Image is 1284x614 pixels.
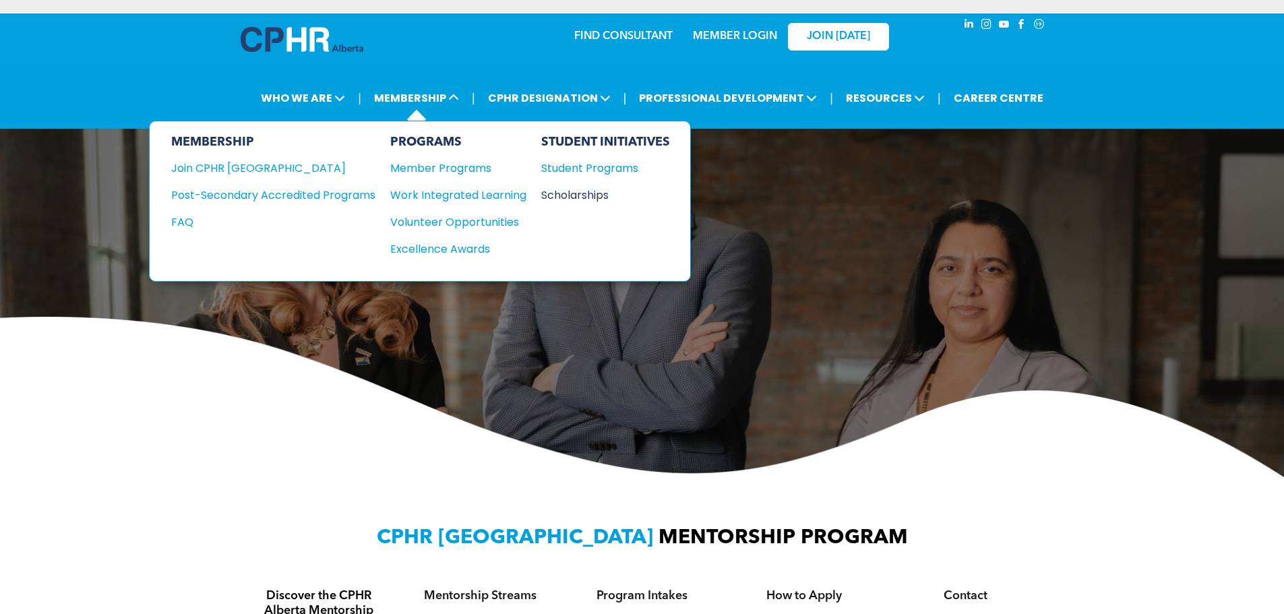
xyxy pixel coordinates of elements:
a: facebook [1014,17,1029,35]
span: MENTORSHIP PROGRAM [659,528,908,548]
span: WHO WE ARE [257,86,349,111]
div: Member Programs [390,160,513,177]
a: youtube [997,17,1012,35]
a: JOIN [DATE] [788,23,889,51]
div: Student Programs [541,160,657,177]
li: | [623,84,627,112]
a: CAREER CENTRE [950,86,1047,111]
span: PROFESSIONAL DEVELOPMENT [635,86,821,111]
span: CPHR [GEOGRAPHIC_DATA] [377,528,653,548]
a: Member Programs [390,160,526,177]
a: Scholarships [541,187,670,204]
div: Work Integrated Learning [390,187,513,204]
span: CPHR DESIGNATION [484,86,615,111]
h4: Mentorship Streams [412,588,549,603]
li: | [830,84,833,112]
a: Excellence Awards [390,241,526,257]
span: MEMBERSHIP [370,86,463,111]
li: | [358,84,361,112]
div: Volunteer Opportunities [390,214,513,231]
h4: Contact [897,588,1035,603]
h4: How to Apply [735,588,873,603]
a: Join CPHR [GEOGRAPHIC_DATA] [171,160,375,177]
a: instagram [979,17,994,35]
div: Join CPHR [GEOGRAPHIC_DATA] [171,160,355,177]
img: A blue and white logo for cp alberta [241,27,363,52]
a: MEMBER LOGIN [693,31,777,42]
a: Social network [1032,17,1047,35]
a: Volunteer Opportunities [390,214,526,231]
li: | [472,84,475,112]
div: STUDENT INITIATIVES [541,135,670,150]
a: Student Programs [541,160,670,177]
span: JOIN [DATE] [807,30,870,43]
a: Work Integrated Learning [390,187,526,204]
a: FIND CONSULTANT [574,31,673,42]
div: MEMBERSHIP [171,135,375,150]
h4: Program Intakes [574,588,711,603]
div: Scholarships [541,187,657,204]
li: | [938,84,941,112]
a: Post-Secondary Accredited Programs [171,187,375,204]
div: FAQ [171,214,355,231]
div: PROGRAMS [390,135,526,150]
span: RESOURCES [842,86,929,111]
div: Excellence Awards [390,241,513,257]
a: FAQ [171,214,375,231]
a: linkedin [962,17,977,35]
div: Post-Secondary Accredited Programs [171,187,355,204]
